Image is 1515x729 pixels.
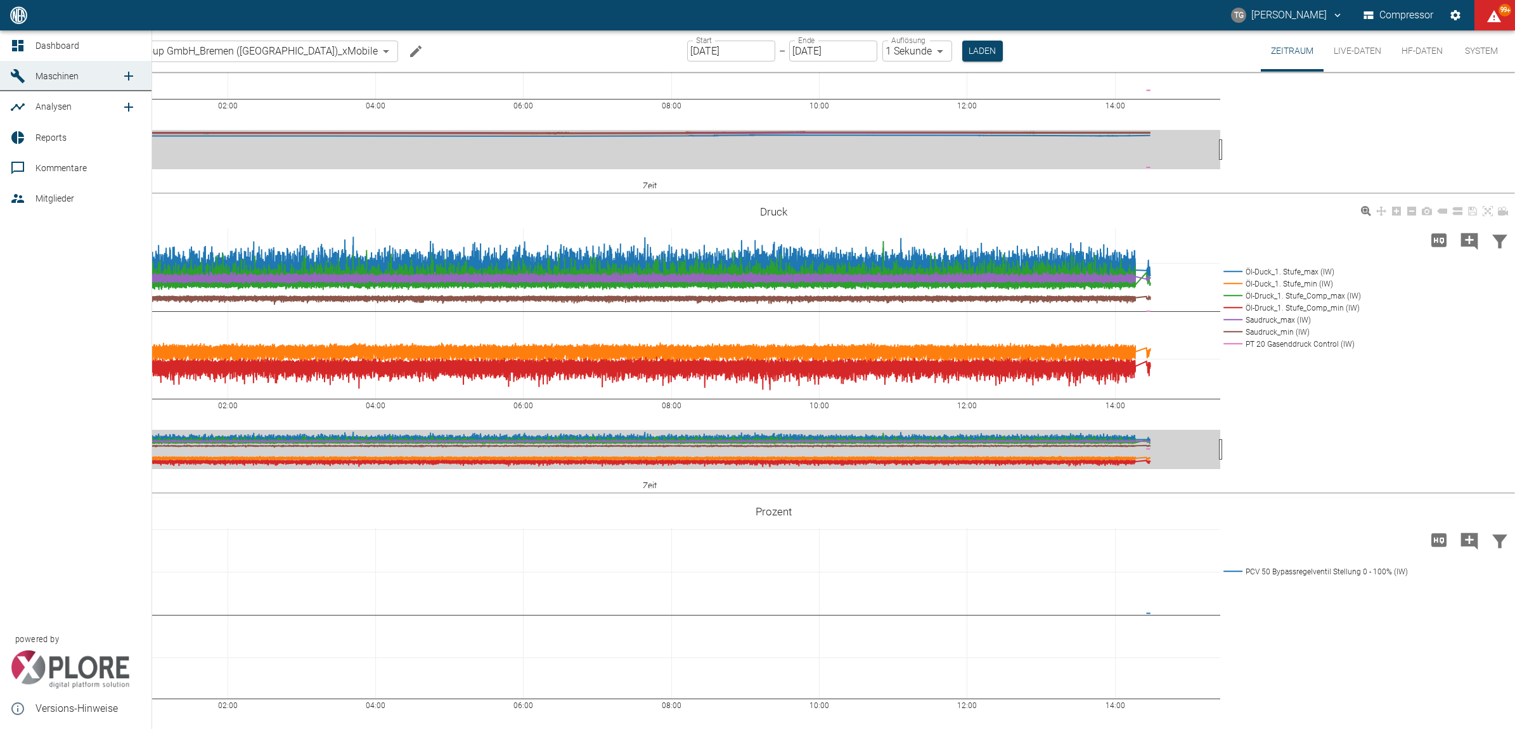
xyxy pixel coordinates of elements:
[9,6,29,23] img: logo
[35,701,141,716] span: Versions-Hinweise
[798,35,815,46] label: Ende
[1261,30,1324,72] button: Zeitraum
[35,41,79,51] span: Dashboard
[35,132,67,143] span: Reports
[35,71,79,81] span: Maschinen
[1499,4,1511,16] span: 99+
[67,44,378,58] span: 18.0005_ArianeGroup GmbH_Bremen ([GEOGRAPHIC_DATA])_xMobile
[1424,233,1454,245] span: Hohe Auflösung
[1231,8,1246,23] div: TG
[35,193,74,203] span: Mitglieder
[1324,30,1391,72] button: Live-Daten
[687,41,775,61] input: DD.MM.YYYY
[1453,30,1510,72] button: System
[1229,4,1345,27] button: thomas.gregoir@neuman-esser.com
[10,650,130,688] img: Xplore Logo
[789,41,877,61] input: DD.MM.YYYY
[403,39,429,64] button: Machine bearbeiten
[891,35,925,46] label: Auflösung
[47,44,378,59] a: 18.0005_ArianeGroup GmbH_Bremen ([GEOGRAPHIC_DATA])_xMobile
[1485,224,1515,257] button: Daten filtern
[116,63,141,89] a: new /machines
[35,101,72,112] span: Analysen
[1485,524,1515,557] button: Daten filtern
[1454,224,1485,257] button: Kommentar hinzufügen
[116,94,141,120] a: new /analyses/list/0
[1454,524,1485,557] button: Kommentar hinzufügen
[696,35,712,46] label: Start
[1391,30,1453,72] button: HF-Daten
[1361,4,1436,27] button: Compressor
[35,163,87,173] span: Kommentare
[1424,533,1454,545] span: Hohe Auflösung
[1444,4,1467,27] button: Einstellungen
[882,41,952,61] div: 1 Sekunde
[15,633,59,645] span: powered by
[962,41,1003,61] button: Laden
[779,44,785,58] p: –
